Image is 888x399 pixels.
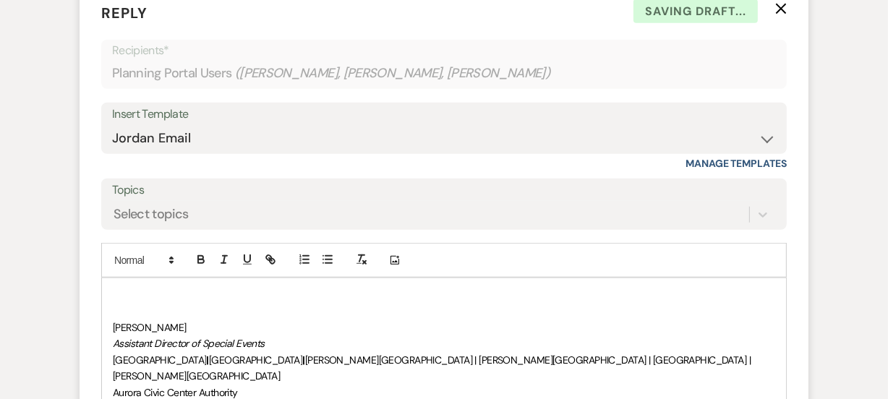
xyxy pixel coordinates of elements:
[302,353,304,366] strong: |
[113,386,238,399] span: Aurora Civic Center Authority
[206,353,208,366] strong: |
[101,4,148,22] span: Reply
[112,180,776,201] label: Topics
[686,157,787,170] a: Manage Templates
[113,321,187,334] span: [PERSON_NAME]
[113,353,753,382] span: [PERSON_NAME][GEOGRAPHIC_DATA] | [PERSON_NAME][GEOGRAPHIC_DATA] | [GEOGRAPHIC_DATA] | [PERSON_NAM...
[112,59,776,87] div: Planning Portal Users
[113,337,265,350] em: Assistant Director of Special Events
[113,353,206,366] span: [GEOGRAPHIC_DATA]
[112,41,776,60] p: Recipients*
[112,104,776,125] div: Insert Template
[209,353,302,366] span: [GEOGRAPHIC_DATA]
[235,64,551,83] span: ( [PERSON_NAME], [PERSON_NAME], [PERSON_NAME] )
[114,205,189,225] div: Select topics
